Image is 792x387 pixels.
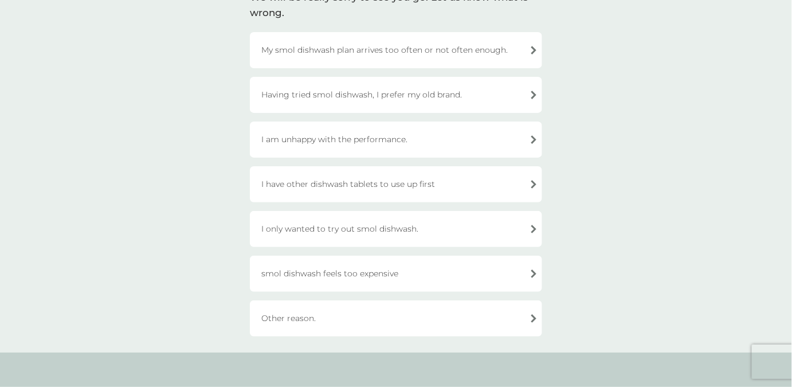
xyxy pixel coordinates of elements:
div: Other reason. [250,300,542,337]
div: smol dishwash feels too expensive [250,256,542,292]
div: I only wanted to try out smol dishwash. [250,211,542,247]
div: Having tried smol dishwash, I prefer my old brand. [250,77,542,113]
div: I have other dishwash tablets to use up first [250,166,542,202]
div: My smol dishwash plan arrives too often or not often enough. [250,32,542,68]
div: I am unhappy with the performance. [250,122,542,158]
